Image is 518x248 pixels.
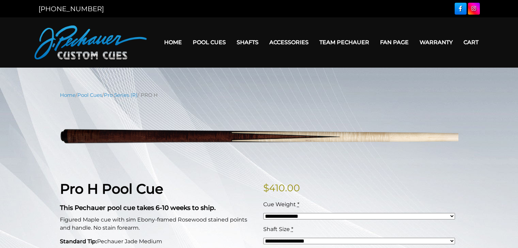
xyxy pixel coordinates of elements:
[60,237,255,246] p: Pechauer Jade Medium
[314,34,375,51] a: Team Pechauer
[263,226,290,232] span: Shaft Size
[60,216,255,232] p: Figured Maple cue with sim Ebony-framed Rosewood stained points and handle. No stain forearm.
[104,92,138,98] a: Pro Series (R)
[159,34,187,51] a: Home
[77,92,102,98] a: Pool Cues
[263,182,269,194] span: $
[38,5,104,13] a: [PHONE_NUMBER]
[60,238,97,245] strong: Standard Tip:
[458,34,484,51] a: Cart
[60,180,163,197] strong: Pro H Pool Cue
[297,201,299,208] abbr: required
[414,34,458,51] a: Warranty
[60,91,458,99] nav: Breadcrumb
[34,25,147,59] img: Pechauer Custom Cues
[291,226,293,232] abbr: required
[60,104,458,170] img: PRO-H.png
[60,204,216,212] strong: This Pechauer pool cue takes 6-10 weeks to ship.
[231,34,264,51] a: Shafts
[263,201,296,208] span: Cue Weight
[375,34,414,51] a: Fan Page
[264,34,314,51] a: Accessories
[263,182,300,194] bdi: 410.00
[187,34,231,51] a: Pool Cues
[60,92,76,98] a: Home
